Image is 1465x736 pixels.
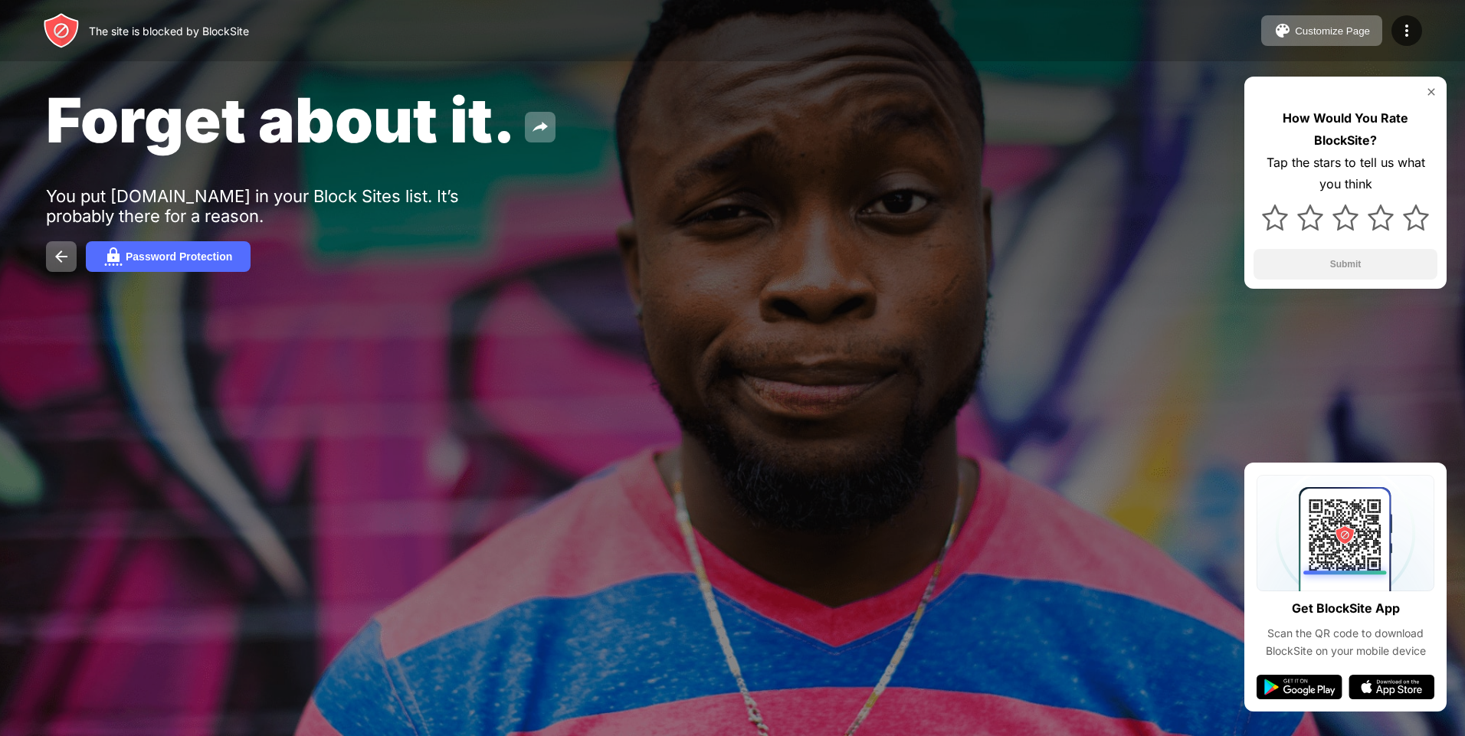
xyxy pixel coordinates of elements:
img: app-store.svg [1349,675,1434,699]
img: header-logo.svg [43,12,80,49]
img: star.svg [1262,204,1288,231]
div: Customize Page [1295,25,1370,37]
img: password.svg [104,247,123,266]
button: Customize Page [1261,15,1382,46]
div: The site is blocked by BlockSite [89,25,249,38]
img: star.svg [1403,204,1429,231]
span: Forget about it. [46,83,516,157]
button: Password Protection [86,241,251,272]
img: share.svg [531,118,549,136]
div: How Would You Rate BlockSite? [1254,107,1437,152]
img: back.svg [52,247,70,266]
div: Password Protection [126,250,232,263]
img: star.svg [1368,204,1394,231]
div: You put [DOMAIN_NAME] in your Block Sites list. It’s probably there for a reason. [46,186,519,226]
img: google-play.svg [1257,675,1342,699]
img: rate-us-close.svg [1425,86,1437,98]
img: star.svg [1297,204,1323,231]
div: Tap the stars to tell us what you think [1254,152,1437,196]
button: Submit [1254,249,1437,280]
div: Get BlockSite App [1292,597,1400,620]
img: pallet.svg [1273,21,1292,40]
img: star.svg [1332,204,1358,231]
img: menu-icon.svg [1398,21,1416,40]
img: qrcode.svg [1257,475,1434,591]
div: Scan the QR code to download BlockSite on your mobile device [1257,625,1434,659]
